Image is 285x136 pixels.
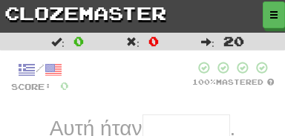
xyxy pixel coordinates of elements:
span: Score: [11,82,51,91]
span: : [51,36,65,47]
span: : [201,36,214,47]
span: 100 % [192,78,216,86]
div: Mastered [192,77,274,88]
div: / [11,61,69,80]
span: 20 [223,33,244,48]
span: 0 [60,80,69,92]
span: 0 [73,33,84,48]
span: : [126,36,140,47]
span: 0 [148,33,159,48]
